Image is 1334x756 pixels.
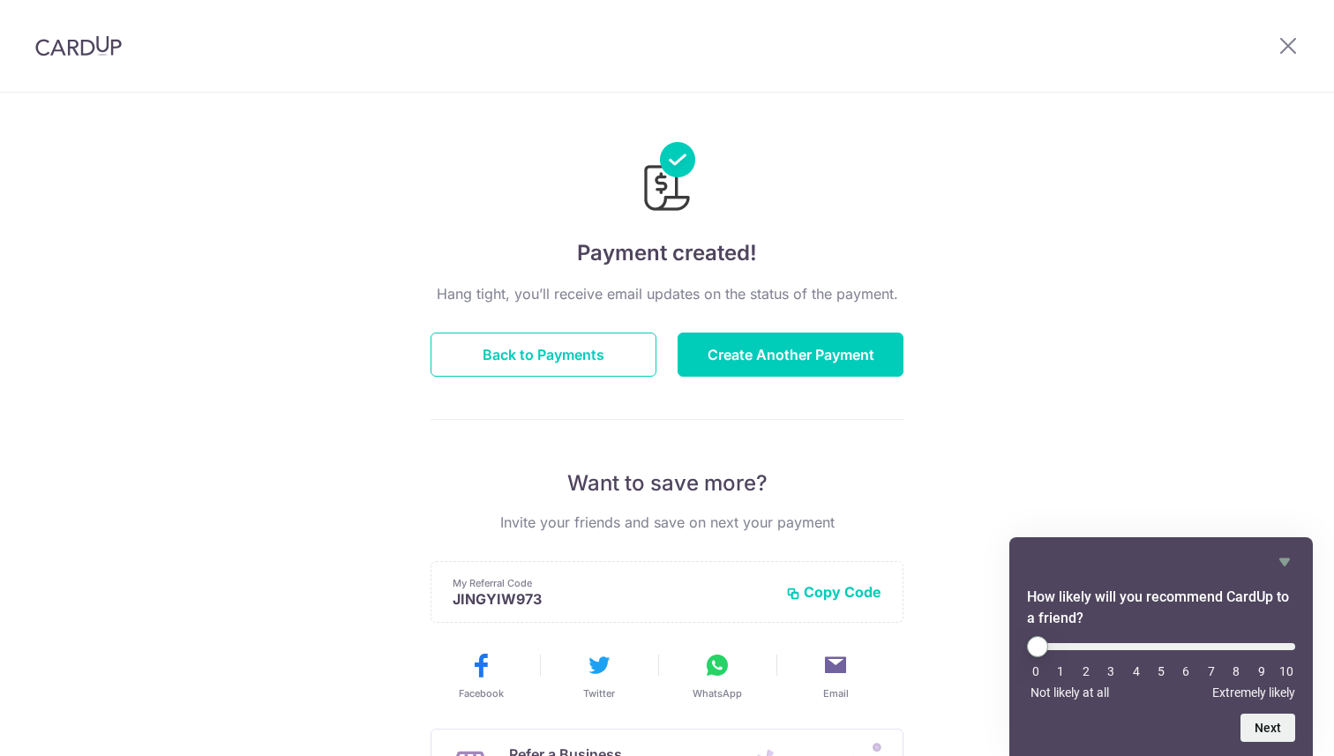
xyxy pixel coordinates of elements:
[1227,664,1245,678] li: 8
[678,333,903,377] button: Create Another Payment
[431,333,656,377] button: Back to Payments
[1077,664,1095,678] li: 2
[639,142,695,216] img: Payments
[783,651,888,700] button: Email
[1027,636,1295,700] div: How likely will you recommend CardUp to a friend? Select an option from 0 to 10, with 0 being Not...
[1240,714,1295,742] button: Next question
[1030,685,1109,700] span: Not likely at all
[1212,685,1295,700] span: Extremely likely
[35,35,122,56] img: CardUp
[1253,664,1270,678] li: 9
[786,583,881,601] button: Copy Code
[1027,664,1045,678] li: 0
[1152,664,1170,678] li: 5
[431,283,903,304] p: Hang tight, you’ll receive email updates on the status of the payment.
[547,651,651,700] button: Twitter
[1177,664,1195,678] li: 6
[429,651,533,700] button: Facebook
[1027,551,1295,742] div: How likely will you recommend CardUp to a friend? Select an option from 0 to 10, with 0 being Not...
[459,686,504,700] span: Facebook
[1274,551,1295,573] button: Hide survey
[431,469,903,498] p: Want to save more?
[453,576,772,590] p: My Referral Code
[1203,664,1220,678] li: 7
[1102,664,1120,678] li: 3
[693,686,742,700] span: WhatsApp
[1027,587,1295,629] h2: How likely will you recommend CardUp to a friend? Select an option from 0 to 10, with 0 being Not...
[583,686,615,700] span: Twitter
[431,237,903,269] h4: Payment created!
[1052,664,1069,678] li: 1
[823,686,849,700] span: Email
[453,590,772,608] p: JINGYIW973
[1128,664,1145,678] li: 4
[665,651,769,700] button: WhatsApp
[1278,664,1295,678] li: 10
[431,512,903,533] p: Invite your friends and save on next your payment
